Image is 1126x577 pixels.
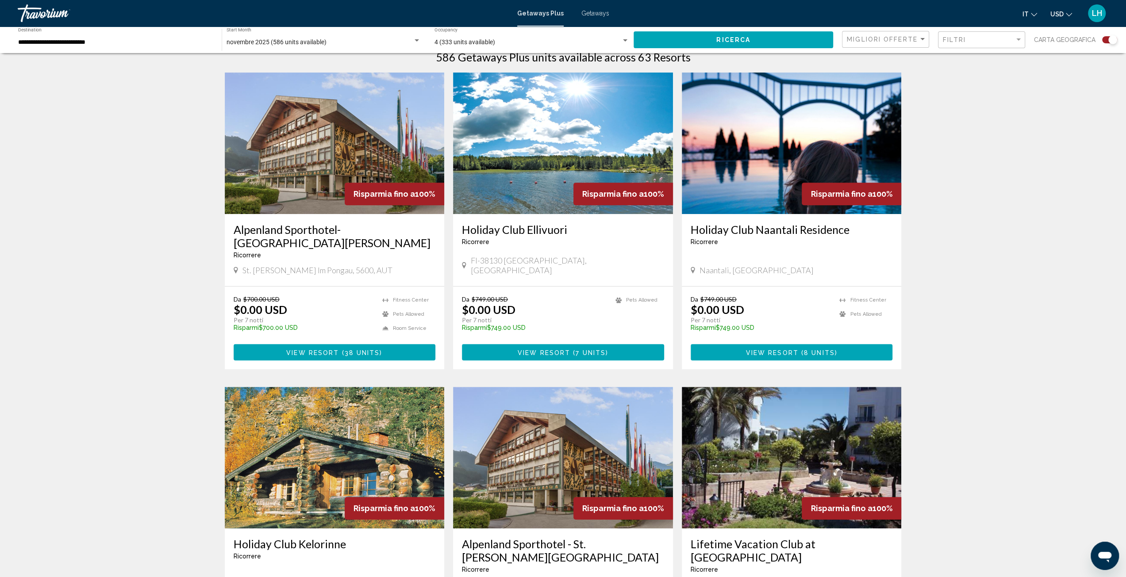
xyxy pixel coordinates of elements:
span: Ricorrere [691,238,718,245]
p: Per 7 notti [462,316,607,324]
span: Naantali, [GEOGRAPHIC_DATA] [699,265,814,275]
span: Da [234,295,241,303]
img: ii_al11.jpg [225,73,445,214]
span: novembre 2025 (586 units available) [227,38,327,46]
span: Risparmi [234,324,259,331]
span: it [1022,11,1029,18]
div: 100% [345,497,444,520]
span: View Resort [746,349,799,356]
p: Per 7 notti [691,316,831,324]
span: $700.00 USD [243,295,280,303]
span: Ricorrere [691,566,718,573]
a: Getaways [581,10,609,17]
p: $749.00 USD [691,324,831,331]
button: Change language [1022,8,1037,20]
button: Filter [938,31,1025,49]
a: Travorium [18,4,508,22]
a: Alpenland Sporthotel-[GEOGRAPHIC_DATA][PERSON_NAME] [234,223,436,249]
div: 100% [802,497,901,520]
span: $749.00 USD [472,295,508,303]
span: Fitness Center [850,297,886,303]
mat-select: Sort by [847,36,926,43]
span: Ricorrere [462,238,489,245]
span: Risparmia fino a [811,504,872,513]
h1: 586 Getaways Plus units available across 63 Resorts [436,50,691,64]
div: 100% [573,183,673,205]
p: Per 7 notti [234,316,374,324]
span: Room Service [393,325,427,331]
a: Getaways Plus [517,10,564,17]
div: 100% [802,183,901,205]
span: LH [1092,9,1102,18]
div: 100% [573,497,673,520]
a: Lifetime Vacation Club at [GEOGRAPHIC_DATA] [691,537,893,564]
span: Migliori offerte [847,36,918,43]
p: $700.00 USD [234,324,374,331]
span: Risparmi [462,324,487,331]
span: Ricorrere [462,566,489,573]
span: Da [691,295,698,303]
span: 8 units [804,349,835,356]
span: Pets Allowed [393,311,424,317]
span: ( ) [799,349,838,356]
span: Risparmia fino a [811,189,872,199]
span: USD [1050,11,1064,18]
p: $0.00 USD [234,303,287,316]
span: View Resort [518,349,570,356]
span: Risparmia fino a [354,189,415,199]
span: 4 (333 units available) [434,38,495,46]
span: ( ) [570,349,608,356]
span: Risparmia fino a [354,504,415,513]
span: Carta geografica [1034,34,1095,46]
span: Pets Allowed [626,297,657,303]
p: $0.00 USD [462,303,515,316]
div: 100% [345,183,444,205]
button: Change currency [1050,8,1072,20]
p: $0.00 USD [691,303,744,316]
p: $749.00 USD [462,324,607,331]
button: View Resort(8 units) [691,344,893,360]
a: Holiday Club Kelorinne [234,537,436,550]
img: ii_alr1.jpg [453,387,673,528]
img: C104O01X.jpg [682,73,902,214]
a: Alpenland Sporthotel - St. [PERSON_NAME][GEOGRAPHIC_DATA] [462,537,664,564]
span: 7 units [576,349,606,356]
span: View Resort [286,349,339,356]
span: 38 units [345,349,380,356]
span: Ricorrere [234,553,261,560]
span: Risparmia fino a [582,504,644,513]
button: Ricerca [634,31,833,48]
span: Risparmi [691,324,716,331]
img: ii_ltv1.jpg [682,387,902,528]
span: Fitness Center [393,297,429,303]
span: St. [PERSON_NAME] im Pongau, 5600, AUT [242,265,392,275]
button: User Menu [1085,4,1108,23]
span: Ricerca [716,37,750,44]
button: View Resort(38 units) [234,344,436,360]
img: 3498E01X.jpg [225,387,445,528]
button: View Resort(7 units) [462,344,664,360]
span: Filtri [943,36,966,43]
a: Holiday Club Naantali Residence [691,223,893,236]
span: Da [462,295,469,303]
a: Holiday Club Ellivuori [462,223,664,236]
span: FI-38130 [GEOGRAPHIC_DATA], [GEOGRAPHIC_DATA] [471,256,664,275]
span: Pets Allowed [850,311,881,317]
span: $749.00 USD [700,295,737,303]
span: Risparmia fino a [582,189,644,199]
span: ( ) [339,349,382,356]
iframe: Pulsante per aprire la finestra di messaggistica [1091,542,1119,570]
span: Ricorrere [234,252,261,259]
img: A123E01X.jpg [453,73,673,214]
